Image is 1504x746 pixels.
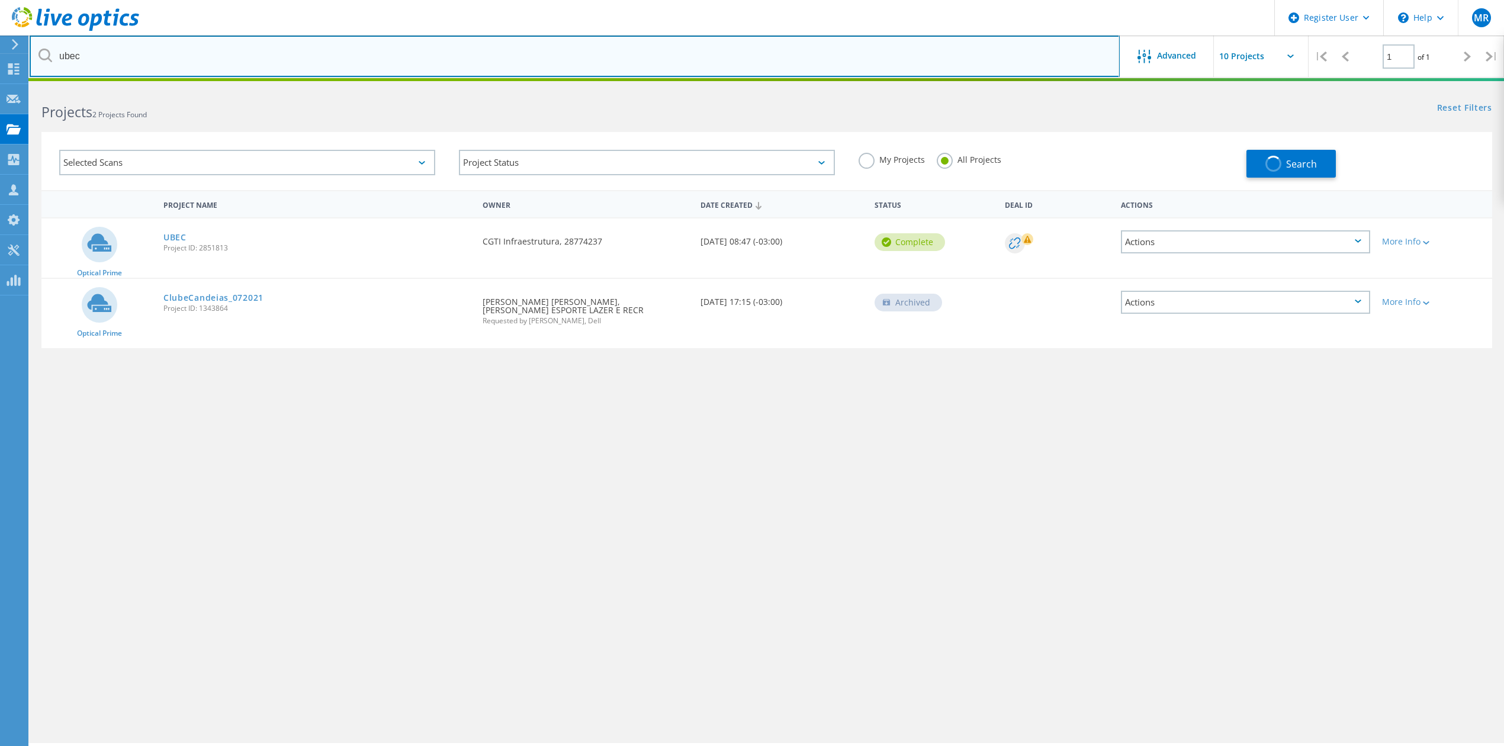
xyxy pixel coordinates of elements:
div: [PERSON_NAME] [PERSON_NAME], [PERSON_NAME] ESPORTE LAZER E RECR [477,279,695,336]
span: Optical Prime [77,330,122,337]
div: Owner [477,193,695,215]
div: Complete [875,233,945,251]
a: Reset Filters [1437,104,1492,114]
div: Actions [1121,230,1370,253]
div: CGTI Infraestrutura, 28774237 [477,218,695,258]
div: Date Created [695,193,869,216]
div: Project Status [459,150,835,175]
a: UBEC [163,233,187,242]
span: Requested by [PERSON_NAME], Dell [483,317,689,324]
span: Advanced [1157,52,1196,60]
span: 2 Projects Found [92,110,147,120]
div: Deal Id [999,193,1115,215]
span: Optical Prime [77,269,122,276]
div: | [1480,36,1504,78]
a: ClubeCandeias_072021 [163,294,263,302]
button: Search [1246,150,1336,178]
div: Actions [1115,193,1376,215]
label: All Projects [937,153,1001,164]
div: Selected Scans [59,150,435,175]
div: Project Name [158,193,477,215]
svg: \n [1398,12,1409,23]
span: Search [1286,157,1317,171]
span: of 1 [1418,52,1430,62]
div: Actions [1121,291,1370,314]
a: Live Optics Dashboard [12,25,139,33]
span: Project ID: 1343864 [163,305,471,312]
b: Projects [41,102,92,121]
span: Project ID: 2851813 [163,245,471,252]
div: More Info [1382,237,1486,246]
div: Status [869,193,1000,215]
div: More Info [1382,298,1486,306]
div: Archived [875,294,942,311]
div: [DATE] 08:47 (-03:00) [695,218,869,258]
label: My Projects [859,153,925,164]
div: [DATE] 17:15 (-03:00) [695,279,869,318]
input: Search projects by name, owner, ID, company, etc [30,36,1120,77]
span: MR [1474,13,1489,22]
div: | [1309,36,1333,78]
